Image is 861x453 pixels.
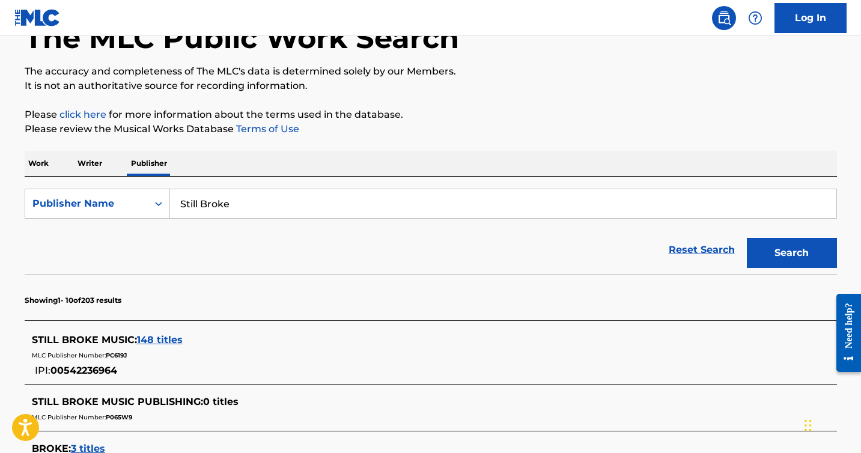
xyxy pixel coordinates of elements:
p: Work [25,151,52,176]
img: MLC Logo [14,9,61,26]
a: Log In [774,3,847,33]
span: 0 titles [203,396,239,407]
span: STILL BROKE MUSIC : [32,334,137,345]
span: PC619J [106,351,127,359]
p: Showing 1 - 10 of 203 results [25,295,121,306]
span: P065W9 [106,413,132,421]
span: MLC Publisher Number: [32,413,106,421]
p: Writer [74,151,106,176]
img: search [717,11,731,25]
div: Help [743,6,767,30]
span: IPI: [35,365,50,376]
p: Please for more information about the terms used in the database. [25,108,837,122]
p: It is not an authoritative source for recording information. [25,79,837,93]
iframe: Chat Widget [801,395,861,453]
button: Search [747,238,837,268]
a: Public Search [712,6,736,30]
span: 148 titles [137,334,183,345]
div: Arrastrar [805,407,812,443]
h1: The MLC Public Work Search [25,20,459,56]
span: STILL BROKE MUSIC PUBLISHING : [32,396,203,407]
span: 00542236964 [50,365,117,376]
a: Reset Search [663,237,741,263]
div: Widget de chat [801,395,861,453]
p: Please review the Musical Works Database [25,122,837,136]
p: Publisher [127,151,171,176]
div: Publisher Name [32,196,141,211]
img: help [748,11,762,25]
a: Terms of Use [234,123,299,135]
a: click here [59,109,106,120]
span: MLC Publisher Number: [32,351,106,359]
p: The accuracy and completeness of The MLC's data is determined solely by our Members. [25,64,837,79]
iframe: Resource Center [827,285,861,382]
form: Search Form [25,189,837,274]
